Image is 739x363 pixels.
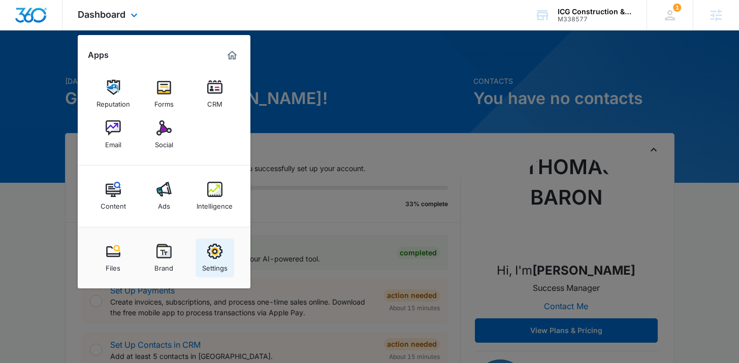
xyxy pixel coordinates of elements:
[154,95,174,108] div: Forms
[145,239,183,277] a: Brand
[145,75,183,113] a: Forms
[196,239,234,277] a: Settings
[94,115,133,154] a: Email
[78,9,125,20] span: Dashboard
[197,197,233,210] div: Intelligence
[558,8,632,16] div: account name
[202,259,228,272] div: Settings
[196,75,234,113] a: CRM
[105,136,121,149] div: Email
[101,197,126,210] div: Content
[158,197,170,210] div: Ads
[94,177,133,215] a: Content
[154,259,173,272] div: Brand
[558,16,632,23] div: account id
[207,95,222,108] div: CRM
[94,239,133,277] a: Files
[673,4,681,12] span: 1
[155,136,173,149] div: Social
[145,115,183,154] a: Social
[145,177,183,215] a: Ads
[94,75,133,113] a: Reputation
[106,259,120,272] div: Files
[224,47,240,63] a: Marketing 360® Dashboard
[673,4,681,12] div: notifications count
[88,50,109,60] h2: Apps
[196,177,234,215] a: Intelligence
[97,95,130,108] div: Reputation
